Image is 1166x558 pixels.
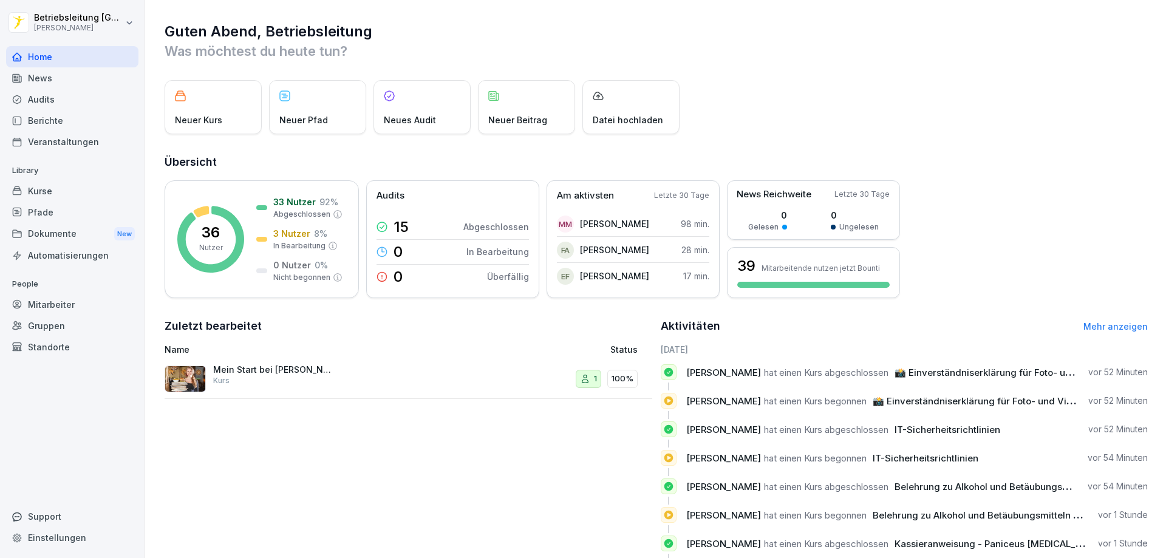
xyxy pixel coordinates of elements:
[1088,480,1148,492] p: vor 54 Minuten
[737,256,755,276] h3: 39
[1088,452,1148,464] p: vor 54 Minuten
[686,452,761,464] span: [PERSON_NAME]
[762,264,880,273] p: Mitarbeitende nutzen jetzt Bounti
[1088,423,1148,435] p: vor 52 Minuten
[199,242,223,253] p: Nutzer
[273,209,330,220] p: Abgeschlossen
[895,424,1000,435] span: IT-Sicherheitsrichtlinien
[661,318,720,335] h2: Aktivitäten
[165,343,470,356] p: Name
[273,240,326,251] p: In Bearbeitung
[394,245,403,259] p: 0
[764,481,888,492] span: hat einen Kurs abgeschlossen
[681,217,709,230] p: 98 min.
[1098,537,1148,549] p: vor 1 Stunde
[6,110,138,131] div: Berichte
[1088,366,1148,378] p: vor 52 Minuten
[681,243,709,256] p: 28 min.
[654,190,709,201] p: Letzte 30 Tage
[273,196,316,208] p: 33 Nutzer
[1088,395,1148,407] p: vor 52 Minuten
[683,270,709,282] p: 17 min.
[6,89,138,110] a: Audits
[165,41,1148,61] p: Was möchtest du heute tun?
[6,67,138,89] a: News
[594,373,597,385] p: 1
[686,481,761,492] span: [PERSON_NAME]
[165,22,1148,41] h1: Guten Abend, Betriebsleitung
[686,424,761,435] span: [PERSON_NAME]
[764,367,888,378] span: hat einen Kurs abgeschlossen
[834,189,890,200] p: Letzte 30 Tage
[1083,321,1148,332] a: Mehr anzeigen
[557,189,614,203] p: Am aktivsten
[686,509,761,521] span: [PERSON_NAME]
[873,452,978,464] span: IT-Sicherheitsrichtlinien
[213,364,335,375] p: Mein Start bei [PERSON_NAME] - Personalfragebogen
[6,46,138,67] a: Home
[6,506,138,527] div: Support
[580,270,649,282] p: [PERSON_NAME]
[165,359,652,399] a: Mein Start bei [PERSON_NAME] - PersonalfragebogenKurs1100%
[873,509,1142,521] span: Belehrung zu Alkohol und Betäubungsmitteln am Arbeitsplatz
[273,259,311,271] p: 0 Nutzer
[202,225,220,240] p: 36
[487,270,529,283] p: Überfällig
[895,367,1141,378] span: 📸 Einverständniserklärung für Foto- und Videonutzung
[557,268,574,285] div: EF
[6,245,138,266] a: Automatisierungen
[831,209,879,222] p: 0
[165,366,206,392] img: aaay8cu0h1hwaqqp9269xjan.png
[213,375,230,386] p: Kurs
[6,202,138,223] a: Pfade
[764,424,888,435] span: hat einen Kurs abgeschlossen
[839,222,879,233] p: Ungelesen
[748,222,779,233] p: Gelesen
[165,154,1148,171] h2: Übersicht
[557,242,574,259] div: FA
[34,13,123,23] p: Betriebsleitung [GEOGRAPHIC_DATA]
[580,243,649,256] p: [PERSON_NAME]
[394,220,409,234] p: 15
[6,527,138,548] a: Einstellungen
[466,245,529,258] p: In Bearbeitung
[686,538,761,549] span: [PERSON_NAME]
[6,315,138,336] a: Gruppen
[6,223,138,245] a: DokumenteNew
[593,114,663,126] p: Datei hochladen
[748,209,787,222] p: 0
[895,481,1164,492] span: Belehrung zu Alkohol und Betäubungsmitteln am Arbeitsplatz
[34,24,123,32] p: [PERSON_NAME]
[165,318,652,335] h2: Zuletzt bearbeitet
[6,274,138,294] p: People
[6,161,138,180] p: Library
[6,336,138,358] div: Standorte
[610,343,638,356] p: Status
[315,259,328,271] p: 0 %
[764,452,867,464] span: hat einen Kurs begonnen
[873,395,1119,407] span: 📸 Einverständniserklärung für Foto- und Videonutzung
[6,223,138,245] div: Dokumente
[6,294,138,315] a: Mitarbeiter
[377,189,404,203] p: Audits
[737,188,811,202] p: News Reichweite
[463,220,529,233] p: Abgeschlossen
[314,227,327,240] p: 8 %
[279,114,328,126] p: Neuer Pfad
[686,395,761,407] span: [PERSON_NAME]
[686,367,761,378] span: [PERSON_NAME]
[6,131,138,152] a: Veranstaltungen
[114,227,135,241] div: New
[612,373,633,385] p: 100%
[6,180,138,202] a: Kurse
[488,114,547,126] p: Neuer Beitrag
[319,196,338,208] p: 92 %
